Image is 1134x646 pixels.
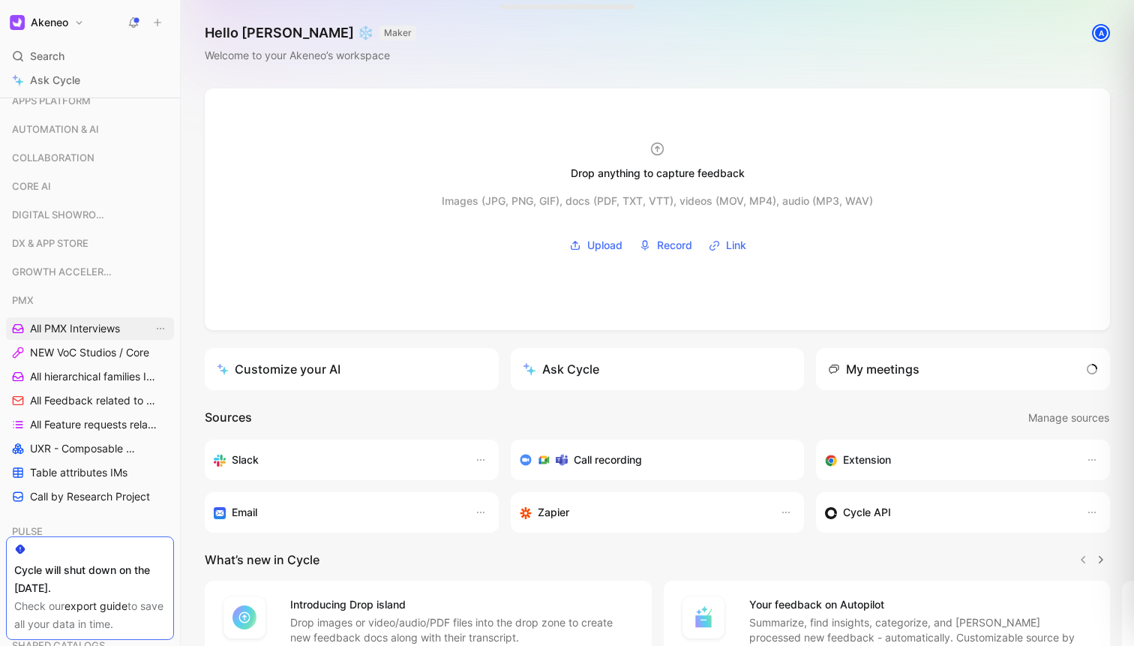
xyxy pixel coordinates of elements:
[217,360,340,378] div: Customize your AI
[6,389,174,412] a: All Feedback related to PMX topics
[6,413,174,436] a: All Feature requests related to PMX topics
[6,203,174,226] div: DIGITAL SHOWROOM
[1093,26,1108,41] div: A
[6,89,174,112] div: APPS PLATFORM
[442,192,873,210] div: Images (JPG, PNG, GIF), docs (PDF, TXT, VTT), videos (MOV, MP4), audio (MP3, WAV)
[12,122,99,137] span: AUTOMATION & AI
[205,47,416,65] div: Welcome to your Akeneo’s workspace
[6,146,174,169] div: COLLABORATION
[12,150,94,165] span: COLLABORATION
[30,489,150,504] span: Call by Research Project
[12,179,51,194] span: CORE AI
[153,321,168,336] button: View actions
[205,24,416,42] h1: Hello [PERSON_NAME] ❄️
[6,175,174,197] div: CORE AI
[571,164,745,182] div: Drop anything to capture feedback
[290,615,634,645] p: Drop images or video/audio/PDF files into the drop zone to create new feedback docs along with th...
[30,465,127,480] span: Table attributes IMs
[6,260,174,287] div: GROWTH ACCELERATION
[214,451,460,469] div: Sync your customers, send feedback and get updates in Slack
[703,234,751,257] button: Link
[6,12,88,33] button: AkeneoAkeneo
[6,520,174,542] div: PULSE
[30,345,149,360] span: NEW VoC Studios / Core
[726,236,746,254] span: Link
[290,596,634,614] h4: Introducing Drop island
[64,599,127,612] a: export guide
[6,45,174,68] div: Search
[520,503,766,521] div: Capture feedback from thousands of sources with Zapier (survey results, recordings, sheets, etc).
[6,365,174,388] a: All hierarchical families Interviews
[6,520,174,547] div: PULSE
[657,236,692,254] span: Record
[6,232,174,259] div: DX & APP STORE
[634,234,697,257] button: Record
[843,503,891,521] h3: Cycle API
[30,393,157,408] span: All Feedback related to PMX topics
[232,451,259,469] h3: Slack
[1027,408,1110,428] button: Manage sources
[30,441,142,456] span: UXR - Composable products
[12,236,88,251] span: DX & APP STORE
[523,360,599,378] div: Ask Cycle
[232,503,257,521] h3: Email
[30,47,64,65] span: Search
[6,232,174,254] div: DX & APP STORE
[1028,409,1109,427] span: Manage sources
[205,408,252,428] h2: Sources
[574,451,642,469] h3: Call recording
[6,175,174,202] div: CORE AI
[511,348,805,390] button: Ask Cycle
[31,16,68,29] h1: Akeneo
[6,437,174,460] a: UXR - Composable products
[6,341,174,364] a: NEW VoC Studios / Core
[205,551,319,569] h2: What’s new in Cycle
[6,485,174,508] a: Call by Research Project
[564,234,628,257] button: Upload
[825,451,1071,469] div: Capture feedback from anywhere on the web
[6,289,174,508] div: PMXAll PMX InterviewsView actionsNEW VoC Studios / CoreAll hierarchical families InterviewsAll Fe...
[205,348,499,390] a: Customize your AI
[6,317,174,340] a: All PMX InterviewsView actions
[6,118,174,140] div: AUTOMATION & AI
[10,15,25,30] img: Akeneo
[6,118,174,145] div: AUTOMATION & AI
[828,360,919,378] div: My meetings
[14,597,166,633] div: Check our to save all your data in time.
[30,417,158,432] span: All Feature requests related to PMX topics
[6,146,174,173] div: COLLABORATION
[30,71,80,89] span: Ask Cycle
[6,260,174,283] div: GROWTH ACCELERATION
[843,451,891,469] h3: Extension
[379,26,416,41] button: MAKER
[587,236,622,254] span: Upload
[14,561,166,597] div: Cycle will shut down on the [DATE].
[30,369,157,384] span: All hierarchical families Interviews
[12,264,115,279] span: GROWTH ACCELERATION
[6,69,174,92] a: Ask Cycle
[520,451,784,469] div: Record & transcribe meetings from Zoom, Meet & Teams.
[12,207,112,222] span: DIGITAL SHOWROOM
[6,289,174,311] div: PMX
[30,321,120,336] span: All PMX Interviews
[825,503,1071,521] div: Sync customers & send feedback from custom sources. Get inspired by our favorite use case
[538,503,569,521] h3: Zapier
[6,89,174,116] div: APPS PLATFORM
[12,293,34,308] span: PMX
[6,203,174,230] div: DIGITAL SHOWROOM
[12,524,43,539] span: PULSE
[6,461,174,484] a: Table attributes IMs
[214,503,460,521] div: Forward emails to your feedback inbox
[12,93,91,108] span: APPS PLATFORM
[749,596,1093,614] h4: Your feedback on Autopilot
